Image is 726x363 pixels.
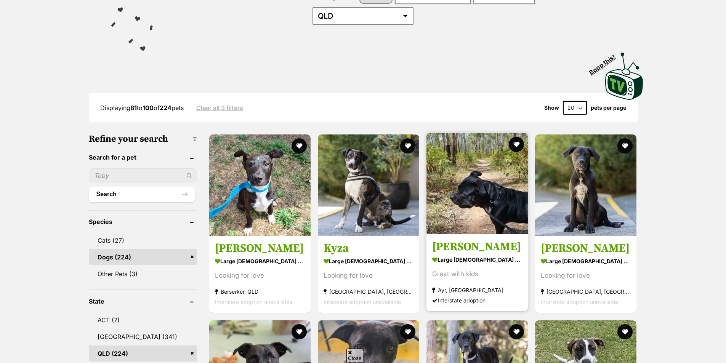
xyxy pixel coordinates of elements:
[292,324,307,339] button: favourite
[535,236,636,313] a: [PERSON_NAME] large [DEMOGRAPHIC_DATA] Dog Looking for love [GEOGRAPHIC_DATA], [GEOGRAPHIC_DATA] ...
[160,104,171,112] strong: 224
[432,285,522,296] strong: Ayr, [GEOGRAPHIC_DATA]
[605,46,643,101] a: Boop this!
[324,287,413,297] strong: [GEOGRAPHIC_DATA], [GEOGRAPHIC_DATA]
[143,104,154,112] strong: 100
[292,138,307,154] button: favourite
[509,137,524,152] button: favourite
[591,105,626,111] label: pets per page
[215,287,305,297] strong: Berserker, QLD
[432,269,522,280] div: Great with kids
[432,254,522,265] strong: large [DEMOGRAPHIC_DATA] Dog
[400,324,415,339] button: favourite
[196,104,243,111] a: Clear all 3 filters
[89,134,197,144] h3: Refine your search
[89,187,196,202] button: Search
[346,349,363,362] span: Close
[215,256,305,267] strong: large [DEMOGRAPHIC_DATA] Dog
[426,133,528,234] img: Toby Lee - Mastiff Dog
[324,256,413,267] strong: large [DEMOGRAPHIC_DATA] Dog
[89,329,197,345] a: [GEOGRAPHIC_DATA] (341)
[89,249,197,265] a: Dogs (224)
[535,134,636,236] img: Finnegan - Bull Arab x Labrador Dog
[541,256,631,267] strong: large [DEMOGRAPHIC_DATA] Dog
[130,104,137,112] strong: 81
[89,168,197,183] input: Toby
[618,138,633,154] button: favourite
[588,48,623,76] span: Boop this!
[89,232,197,248] a: Cats (27)
[618,324,633,339] button: favourite
[318,134,419,236] img: Kyza - Bull Arab x Catahoula Dog
[541,287,631,297] strong: [GEOGRAPHIC_DATA], [GEOGRAPHIC_DATA]
[324,271,413,281] div: Looking for love
[215,241,305,256] h3: [PERSON_NAME]
[89,266,197,282] a: Other Pets (3)
[541,241,631,256] h3: [PERSON_NAME]
[89,298,197,305] header: State
[432,240,522,254] h3: [PERSON_NAME]
[100,104,184,112] span: Displaying to of pets
[215,271,305,281] div: Looking for love
[605,53,643,100] img: PetRescue TV logo
[324,299,401,305] span: Interstate adoption unavailable
[215,299,292,305] span: Interstate adoption unavailable
[89,312,197,328] a: ACT (7)
[89,345,197,361] a: QLD (224)
[426,234,528,312] a: [PERSON_NAME] large [DEMOGRAPHIC_DATA] Dog Great with kids Ayr, [GEOGRAPHIC_DATA] Interstate adop...
[544,105,559,111] span: Show
[318,236,419,313] a: Kyza large [DEMOGRAPHIC_DATA] Dog Looking for love [GEOGRAPHIC_DATA], [GEOGRAPHIC_DATA] Interstat...
[400,138,415,154] button: favourite
[209,134,311,236] img: Huxley - Australian Cattle Dog x Bull Arab Dog
[509,324,524,339] button: favourite
[432,296,522,306] div: Interstate adoption
[324,241,413,256] h3: Kyza
[209,236,311,313] a: [PERSON_NAME] large [DEMOGRAPHIC_DATA] Dog Looking for love Berserker, QLD Interstate adoption un...
[89,154,197,161] header: Search for a pet
[89,218,197,225] header: Species
[541,299,618,305] span: Interstate adoption unavailable
[541,271,631,281] div: Looking for love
